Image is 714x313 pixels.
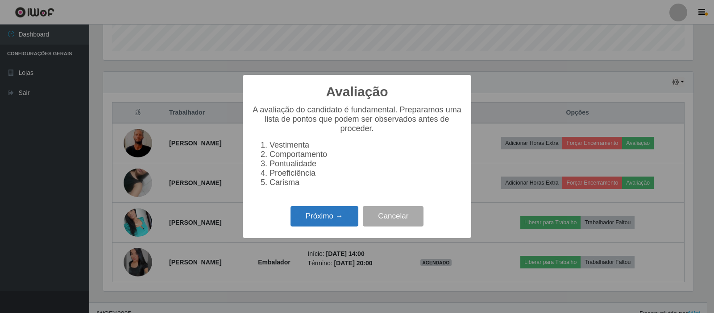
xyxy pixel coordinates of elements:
li: Comportamento [270,150,462,159]
button: Próximo → [291,206,358,227]
button: Cancelar [363,206,423,227]
li: Pontualidade [270,159,462,169]
h2: Avaliação [326,84,388,100]
li: Carisma [270,178,462,187]
li: Vestimenta [270,140,462,150]
p: A avaliação do candidato é fundamental. Preparamos uma lista de pontos que podem ser observados a... [252,105,462,133]
li: Proeficiência [270,169,462,178]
